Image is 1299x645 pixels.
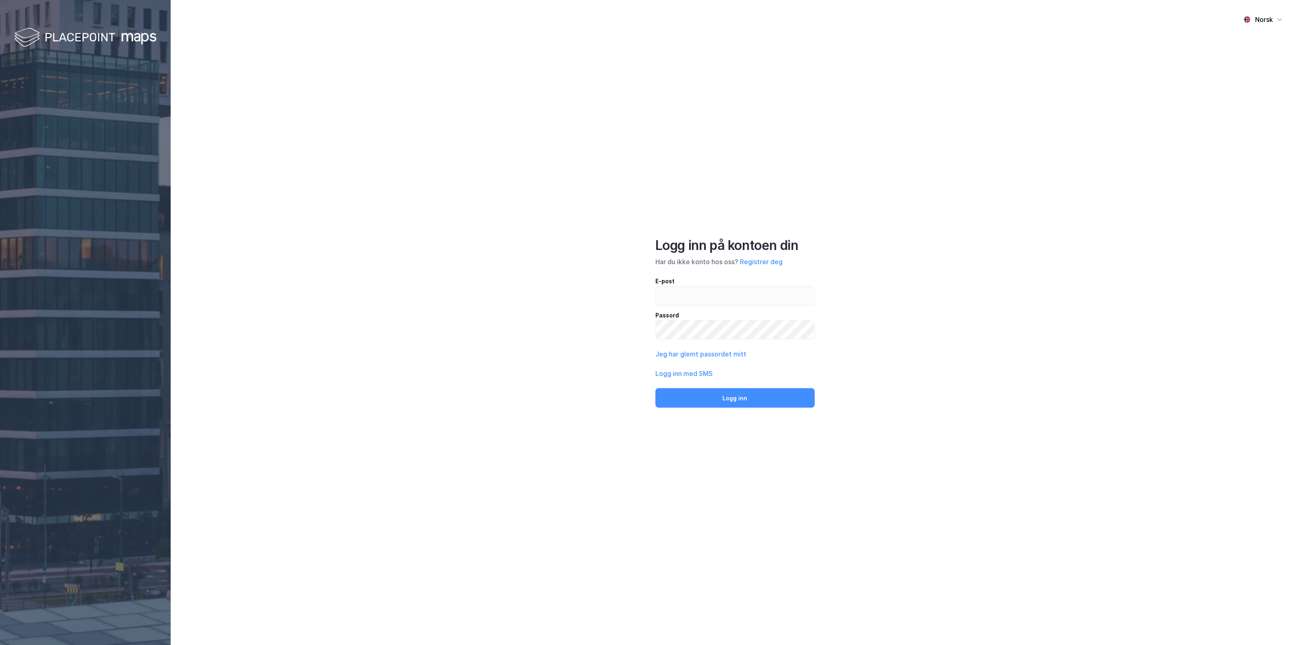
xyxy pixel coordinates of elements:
div: Passord [655,311,815,320]
div: E-post [655,276,815,286]
button: Jeg har glemt passordet mitt [655,349,746,359]
button: Registrer deg [740,257,783,267]
img: logo-white.f07954bde2210d2a523dddb988cd2aa7.svg [14,26,156,50]
div: Har du ikke konto hos oss? [655,257,815,267]
button: Logg inn [655,388,815,408]
div: Norsk [1255,15,1273,24]
div: Logg inn på kontoen din [655,237,815,254]
button: Logg inn med SMS [655,369,713,378]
